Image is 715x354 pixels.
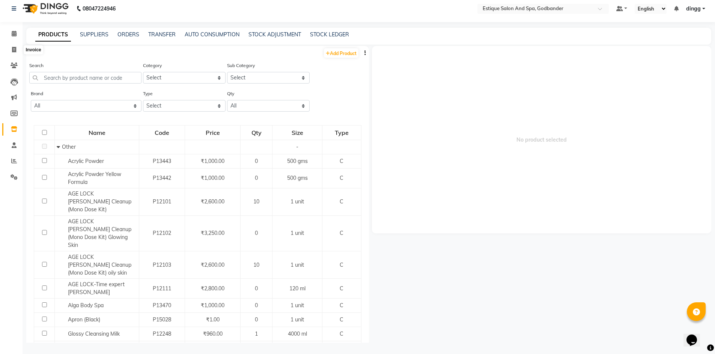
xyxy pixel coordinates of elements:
span: C [340,261,343,268]
span: AGE LOCK [PERSON_NAME] Cleanup (Mono Dose Kit) Glowing Skin [68,218,131,248]
span: P15028 [153,316,171,323]
a: Add Product [324,48,358,58]
a: STOCK ADJUSTMENT [248,31,301,38]
div: Name [55,126,138,139]
span: 10 [253,261,259,268]
div: Invoice [24,45,43,54]
span: ₹2,600.00 [201,261,224,268]
span: 0 [255,302,258,309]
span: C [340,302,343,309]
span: AGE LOCK-Time expert [PERSON_NAME] [68,281,125,296]
span: 0 [255,285,258,292]
span: C [340,330,343,337]
span: AGE LOCK [PERSON_NAME] Cleanup (Mono Dose Kit) oily skin [68,254,131,276]
div: Qty [241,126,272,139]
a: TRANSFER [148,31,176,38]
span: C [340,285,343,292]
label: Type [143,90,153,97]
a: ORDERS [117,31,139,38]
span: P12103 [153,261,171,268]
span: ₹1.00 [206,316,220,323]
span: 1 [255,330,258,337]
span: ₹1,000.00 [201,175,224,181]
a: AUTO CONSUMPTION [185,31,239,38]
span: - [296,143,298,150]
span: 0 [255,316,258,323]
span: ₹960.00 [203,330,223,337]
span: 1 unit [291,230,304,236]
span: 500 gms [287,175,308,181]
span: Acrylic Powder Yellow Formula [68,171,121,185]
iframe: chat widget [683,324,707,347]
span: 1 unit [291,316,304,323]
label: Category [143,62,162,69]
div: Code [140,126,184,139]
span: Glossy Cleansing Milk [68,330,120,337]
div: Size [273,126,322,139]
label: Brand [31,90,43,97]
span: No product selected [372,46,712,233]
label: Sub Category [227,62,255,69]
span: P12248 [153,330,171,337]
span: 4000 ml [288,330,307,337]
span: Acrylic Powder [68,158,104,164]
span: C [340,198,343,205]
label: Qty [227,90,234,97]
span: 10 [253,198,259,205]
span: ₹1,000.00 [201,302,224,309]
span: 1 unit [291,302,304,309]
a: PRODUCTS [35,28,71,42]
span: Alga Body Spa [68,302,104,309]
label: Search [29,62,44,69]
span: C [340,316,343,323]
span: 1 unit [291,198,304,205]
div: Price [185,126,240,139]
span: C [340,230,343,236]
span: dingg [686,5,701,13]
span: P12101 [153,198,171,205]
span: Collapse Row [57,143,62,150]
span: P12102 [153,230,171,236]
span: P13442 [153,175,171,181]
span: ₹2,600.00 [201,198,224,205]
span: ₹2,800.00 [201,285,224,292]
span: C [340,158,343,164]
a: SUPPLIERS [80,31,108,38]
span: 0 [255,175,258,181]
div: Type [323,126,360,139]
span: P13443 [153,158,171,164]
span: 0 [255,230,258,236]
input: Search by product name or code [29,72,141,84]
span: 500 gms [287,158,308,164]
span: Other [62,143,76,150]
span: P13470 [153,302,171,309]
span: 1 unit [291,261,304,268]
span: C [340,175,343,181]
span: Apron (Black) [68,316,100,323]
a: STOCK LEDGER [310,31,349,38]
span: P12111 [153,285,171,292]
span: 120 ml [289,285,306,292]
span: 0 [255,158,258,164]
span: ₹1,000.00 [201,158,224,164]
span: AGE LOCK [PERSON_NAME] Cleanup (Mono Dose Kit) [68,190,131,213]
span: ₹3,250.00 [201,230,224,236]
